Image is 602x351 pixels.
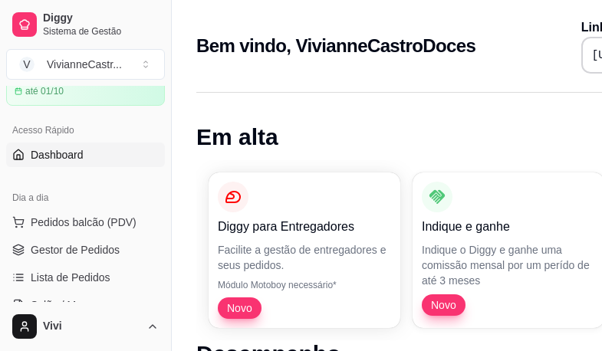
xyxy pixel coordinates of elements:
span: Dashboard [31,147,84,162]
span: Novo [221,300,258,316]
button: Select a team [6,49,165,80]
button: Pedidos balcão (PDV) [6,210,165,235]
div: Dia a dia [6,185,165,210]
a: Dashboard [6,143,165,167]
p: Módulo Motoboy necessário* [218,279,391,291]
a: Gestor de Pedidos [6,238,165,262]
button: Diggy para EntregadoresFacilite a gestão de entregadores e seus pedidos.Módulo Motoboy necessário... [209,172,400,328]
span: Lista de Pedidos [31,270,110,285]
p: Indique e ganhe [422,218,595,236]
span: Vivi [43,320,140,333]
a: Lista de Pedidos [6,265,165,290]
h2: Bem vindo, VivianneCastroDoces [196,34,475,58]
span: Gestor de Pedidos [31,242,120,258]
article: até 01/10 [25,85,64,97]
p: Facilite a gestão de entregadores e seus pedidos. [218,242,391,273]
span: Sistema de Gestão [43,25,159,38]
span: V [19,57,35,72]
div: Acesso Rápido [6,118,165,143]
a: Salão / Mesas [6,293,165,317]
p: Diggy para Entregadores [218,218,391,236]
p: Indique o Diggy e ganhe uma comissão mensal por um perído de até 3 meses [422,242,595,288]
div: VivianneCastr ... [47,57,122,72]
span: Diggy [43,11,159,25]
a: DiggySistema de Gestão [6,6,165,43]
span: Salão / Mesas [31,297,99,313]
span: Novo [425,297,462,313]
span: Pedidos balcão (PDV) [31,215,137,230]
button: Vivi [6,308,165,345]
